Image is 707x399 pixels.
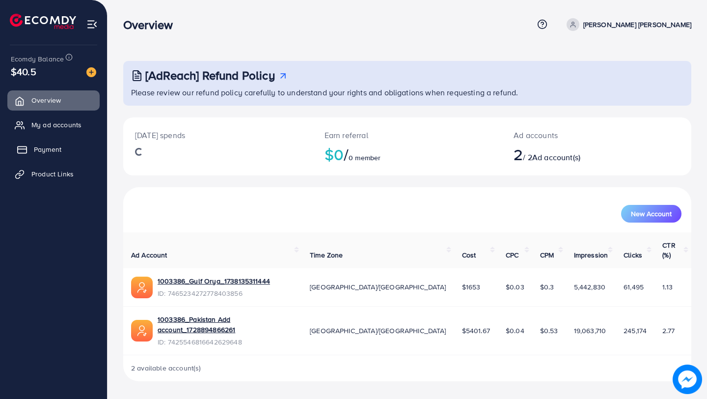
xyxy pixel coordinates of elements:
span: [GEOGRAPHIC_DATA]/[GEOGRAPHIC_DATA] [310,282,446,292]
h3: [AdReach] Refund Policy [145,68,275,83]
span: Product Links [31,169,74,179]
span: $0.3 [540,282,554,292]
a: 1003386_Pakistan Add account_1728894866261 [158,314,294,335]
span: $40.5 [11,64,36,79]
a: [PERSON_NAME] [PERSON_NAME] [563,18,691,31]
span: / [344,143,349,166]
span: $1653 [462,282,481,292]
p: Earn referral [325,129,490,141]
p: [PERSON_NAME] [PERSON_NAME] [583,19,691,30]
span: Ad account(s) [532,152,580,163]
span: CPM [540,250,554,260]
span: ID: 7425546816642629648 [158,337,294,347]
a: Overview [7,90,100,110]
a: Payment [7,140,100,159]
span: 5,442,830 [574,282,605,292]
span: $5401.67 [462,326,490,336]
span: CPC [506,250,518,260]
span: 19,063,710 [574,326,606,336]
span: Cost [462,250,476,260]
img: ic-ads-acc.e4c84228.svg [131,320,153,342]
span: 61,495 [624,282,644,292]
h2: $0 [325,145,490,164]
span: New Account [631,210,672,217]
span: 2.77 [662,326,675,336]
img: logo [10,14,76,29]
span: 245,174 [624,326,647,336]
p: [DATE] spends [135,129,301,141]
img: image [86,67,96,77]
span: Impression [574,250,608,260]
img: ic-ads-acc.e4c84228.svg [131,277,153,298]
a: 1003386_Gulf Orya_1738135311444 [158,276,270,286]
a: My ad accounts [7,115,100,135]
span: My ad accounts [31,120,82,130]
span: $0.04 [506,326,524,336]
span: [GEOGRAPHIC_DATA]/[GEOGRAPHIC_DATA] [310,326,446,336]
span: Ecomdy Balance [11,54,64,64]
a: Product Links [7,164,100,184]
span: $0.03 [506,282,524,292]
span: $0.53 [540,326,558,336]
h2: / 2 [514,145,632,164]
span: Payment [34,144,61,154]
span: 1.13 [662,282,673,292]
span: 2 [514,143,523,166]
button: New Account [621,205,681,223]
p: Ad accounts [514,129,632,141]
span: CTR (%) [662,240,675,260]
h3: Overview [123,18,181,32]
span: Time Zone [310,250,343,260]
span: 0 member [349,153,381,163]
span: ID: 7465234272778403856 [158,288,270,298]
img: image [673,365,702,394]
span: Ad Account [131,250,167,260]
p: Please review our refund policy carefully to understand your rights and obligations when requesti... [131,86,685,98]
span: Clicks [624,250,642,260]
span: Overview [31,95,61,105]
img: menu [86,19,98,30]
span: 2 available account(s) [131,363,201,373]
